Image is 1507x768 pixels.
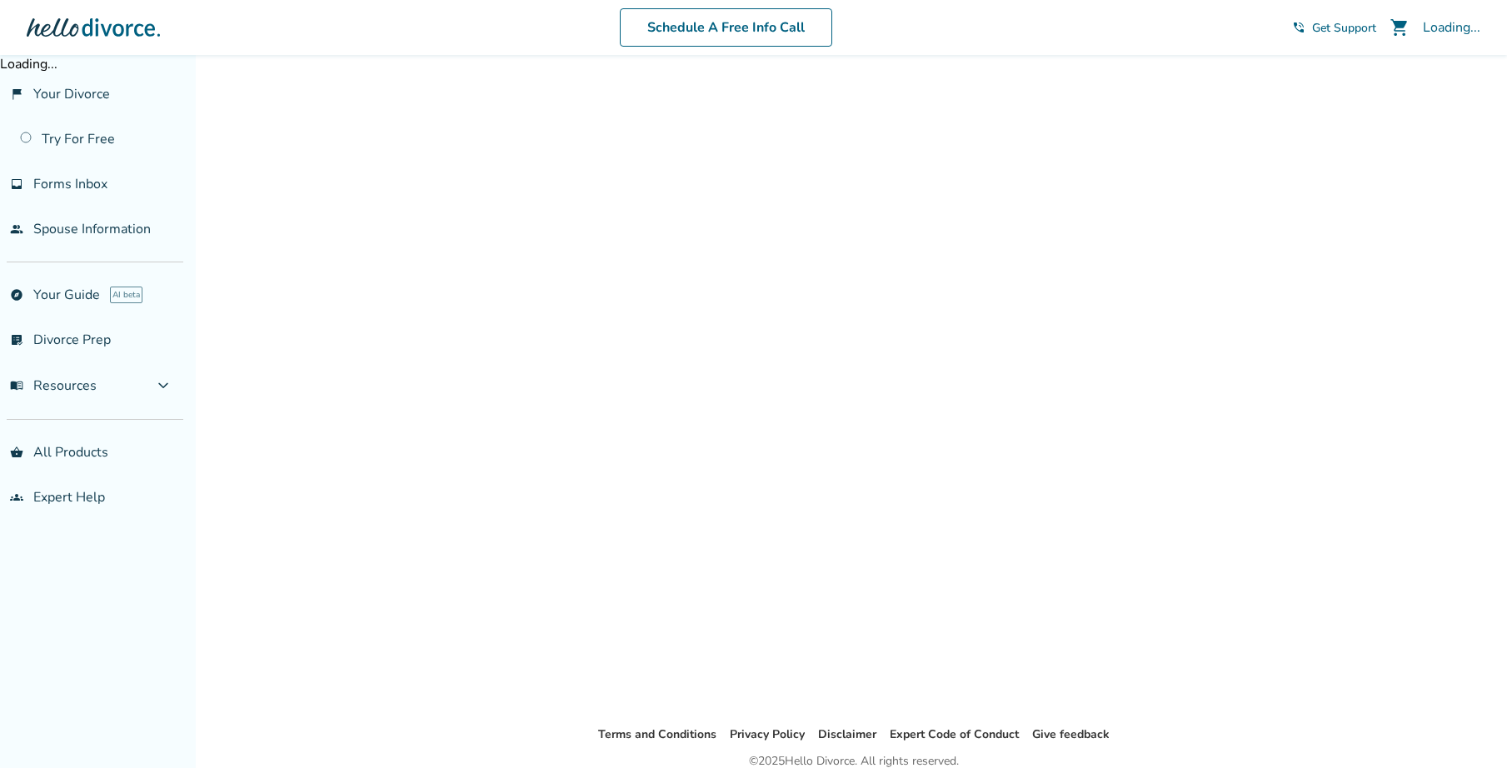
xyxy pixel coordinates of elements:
[153,376,173,396] span: expand_more
[620,8,832,47] a: Schedule A Free Info Call
[890,726,1019,742] a: Expert Code of Conduct
[10,333,23,347] span: list_alt_check
[1292,21,1305,34] span: phone_in_talk
[1032,725,1110,745] li: Give feedback
[10,288,23,302] span: explore
[818,725,876,745] li: Disclaimer
[10,491,23,504] span: groups
[10,377,97,395] span: Resources
[598,726,716,742] a: Terms and Conditions
[1423,18,1480,37] div: Loading...
[10,222,23,236] span: people
[1390,17,1410,37] span: shopping_cart
[10,379,23,392] span: menu_book
[110,287,142,303] span: AI beta
[10,87,23,101] span: flag_2
[33,175,107,193] span: Forms Inbox
[730,726,805,742] a: Privacy Policy
[1292,20,1376,36] a: phone_in_talkGet Support
[10,177,23,191] span: inbox
[10,446,23,459] span: shopping_basket
[1312,20,1376,36] span: Get Support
